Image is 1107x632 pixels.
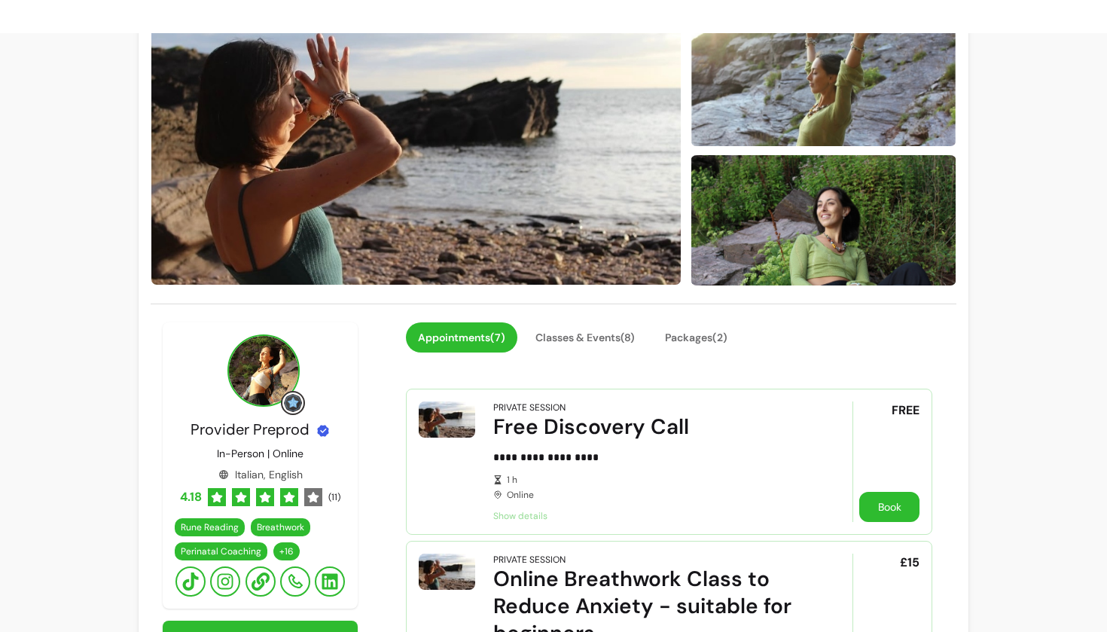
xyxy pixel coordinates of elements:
[328,491,340,503] span: ( 11 )
[217,446,303,461] p: In-Person | Online
[151,17,682,285] img: image-0
[284,394,302,412] img: Grow
[419,401,475,438] img: Free Discovery Call
[900,554,919,572] span: £15
[523,322,647,353] button: Classes & Events(8)
[493,474,810,501] div: Online
[691,132,956,310] img: image-2
[227,334,300,407] img: Provider image
[191,420,310,439] span: Provider Preprod
[493,401,566,414] div: Private Session
[419,554,475,590] img: Online Breathwork Class to Reduce Anxiety - suitable for beginners
[257,521,304,533] span: Breathwork
[276,545,297,557] span: + 16
[892,401,919,420] span: FREE
[406,322,517,353] button: Appointments(7)
[653,322,740,353] button: Packages(2)
[181,521,239,533] span: Rune Reading
[859,492,919,522] button: Book
[180,488,202,506] span: 4.18
[493,414,810,441] div: Free Discovery Call
[507,474,810,486] span: 1 h
[493,510,810,522] span: Show details
[181,545,261,557] span: Perinatal Coaching
[218,467,303,482] div: Italian, English
[493,554,566,566] div: Private Session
